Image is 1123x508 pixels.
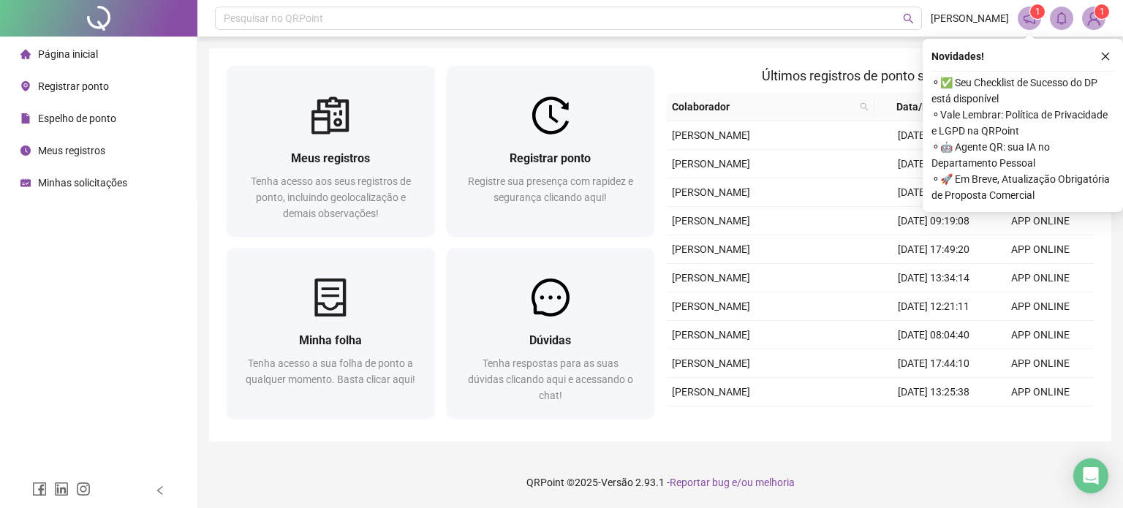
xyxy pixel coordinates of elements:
[197,457,1123,508] footer: QRPoint © 2025 - 2.93.1 -
[672,243,750,255] span: [PERSON_NAME]
[672,386,750,398] span: [PERSON_NAME]
[227,66,435,236] a: Meus registrosTenha acesso aos seus registros de ponto, incluindo geolocalização e demais observa...
[251,175,411,219] span: Tenha acesso aos seus registros de ponto, incluindo geolocalização e demais observações!
[672,329,750,341] span: [PERSON_NAME]
[987,264,1094,292] td: APP ONLINE
[227,248,435,418] a: Minha folhaTenha acesso a sua folha de ponto a qualquer momento. Basta clicar aqui!
[54,482,69,496] span: linkedin
[20,178,31,188] span: schedule
[880,349,987,378] td: [DATE] 17:44:10
[987,235,1094,264] td: APP ONLINE
[510,151,591,165] span: Registrar ponto
[601,477,633,488] span: Versão
[1094,4,1109,19] sup: Atualize o seu contato no menu Meus Dados
[880,292,987,321] td: [DATE] 12:21:11
[672,357,750,369] span: [PERSON_NAME]
[880,178,987,207] td: [DATE] 11:37:36
[529,333,571,347] span: Dúvidas
[931,75,1114,107] span: ⚬ ✅ Seu Checklist de Sucesso do DP está disponível
[20,145,31,156] span: clock-circle
[1030,4,1045,19] sup: 1
[672,300,750,312] span: [PERSON_NAME]
[672,99,854,115] span: Colaborador
[987,349,1094,378] td: APP ONLINE
[987,292,1094,321] td: APP ONLINE
[1083,7,1105,29] img: 23527
[32,482,47,496] span: facebook
[1073,458,1108,493] div: Open Intercom Messenger
[931,107,1114,139] span: ⚬ Vale Lembrar: Política de Privacidade e LGPD na QRPoint
[880,235,987,264] td: [DATE] 17:49:20
[880,121,987,150] td: [DATE] 17:01:21
[931,139,1114,171] span: ⚬ 🤖 Agente QR: sua IA no Departamento Pessoal
[38,48,98,60] span: Página inicial
[447,66,655,236] a: Registrar pontoRegistre sua presença com rapidez e segurança clicando aqui!
[880,406,987,435] td: [DATE] 12:06:47
[857,96,871,118] span: search
[672,186,750,198] span: [PERSON_NAME]
[880,99,961,115] span: Data/Hora
[874,93,978,121] th: Data/Hora
[762,68,998,83] span: Últimos registros de ponto sincronizados
[20,81,31,91] span: environment
[38,177,127,189] span: Minhas solicitações
[291,151,370,165] span: Meus registros
[880,378,987,406] td: [DATE] 13:25:38
[987,207,1094,235] td: APP ONLINE
[987,378,1094,406] td: APP ONLINE
[38,80,109,92] span: Registrar ponto
[931,171,1114,203] span: ⚬ 🚀 Em Breve, Atualização Obrigatória de Proposta Comercial
[672,158,750,170] span: [PERSON_NAME]
[299,333,362,347] span: Minha folha
[246,357,415,385] span: Tenha acesso a sua folha de ponto a qualquer momento. Basta clicar aqui!
[880,150,987,178] td: [DATE] 12:38:50
[860,102,869,111] span: search
[672,272,750,284] span: [PERSON_NAME]
[38,145,105,156] span: Meus registros
[1100,51,1111,61] span: close
[987,321,1094,349] td: APP ONLINE
[880,207,987,235] td: [DATE] 09:19:08
[76,482,91,496] span: instagram
[468,357,633,401] span: Tenha respostas para as suas dúvidas clicando aqui e acessando o chat!
[903,13,914,24] span: search
[931,10,1009,26] span: [PERSON_NAME]
[880,264,987,292] td: [DATE] 13:34:14
[672,215,750,227] span: [PERSON_NAME]
[468,175,633,203] span: Registre sua presença com rapidez e segurança clicando aqui!
[987,406,1094,435] td: APP ONLINE
[1055,12,1068,25] span: bell
[670,477,795,488] span: Reportar bug e/ou melhoria
[20,49,31,59] span: home
[38,113,116,124] span: Espelho de ponto
[1023,12,1036,25] span: notification
[20,113,31,124] span: file
[880,321,987,349] td: [DATE] 08:04:40
[155,485,165,496] span: left
[931,48,984,64] span: Novidades !
[1100,7,1105,17] span: 1
[447,248,655,418] a: DúvidasTenha respostas para as suas dúvidas clicando aqui e acessando o chat!
[1035,7,1040,17] span: 1
[672,129,750,141] span: [PERSON_NAME]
